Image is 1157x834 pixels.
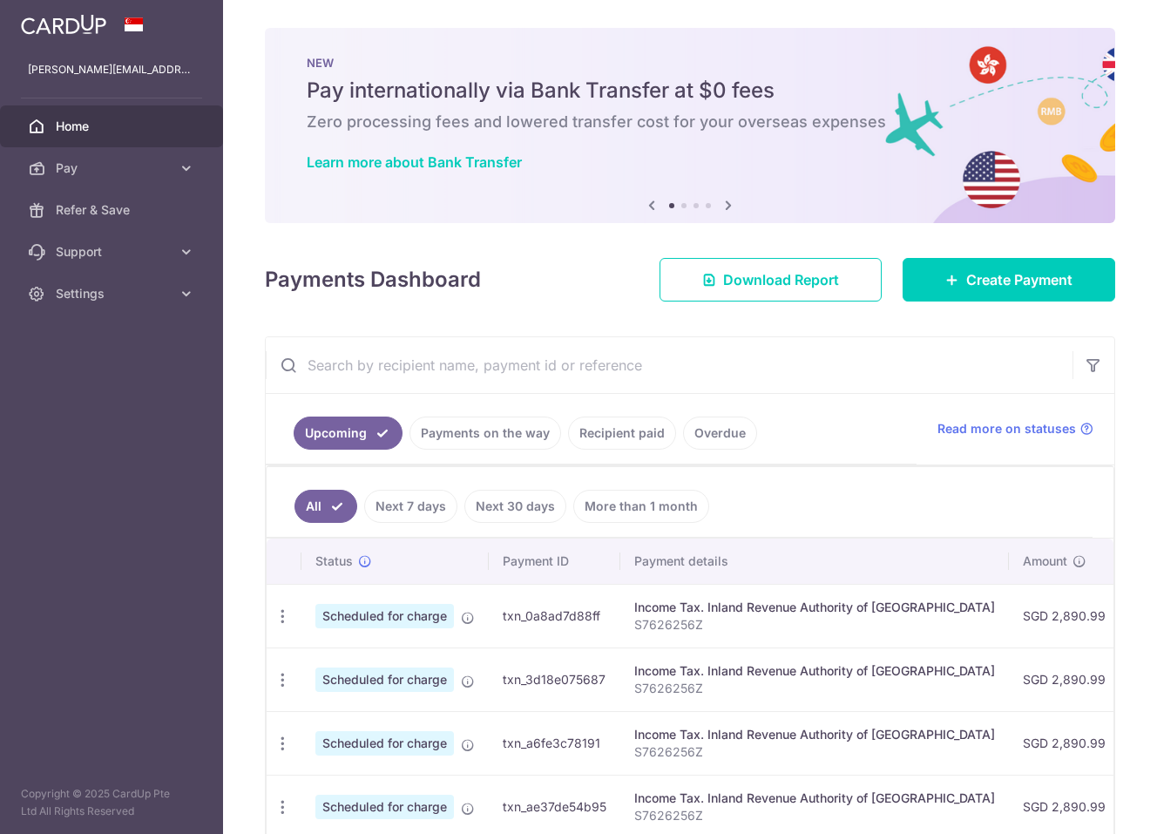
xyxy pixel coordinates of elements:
td: txn_a6fe3c78191 [489,711,620,775]
a: Recipient paid [568,417,676,450]
a: Next 30 days [464,490,566,523]
span: Pay [56,159,171,177]
th: Payment ID [489,539,620,584]
a: Read more on statuses [937,420,1093,437]
span: Refer & Save [56,201,171,219]
th: Payment details [620,539,1009,584]
a: Create Payment [903,258,1115,302]
span: Scheduled for charge [315,731,454,756]
span: Scheduled for charge [315,668,454,692]
h5: Pay internationally via Bank Transfer at $0 fees [307,77,1073,105]
span: Home [56,118,171,135]
span: Read more on statuses [937,420,1076,437]
p: S7626256Z [634,743,995,761]
div: Income Tax. Inland Revenue Authority of [GEOGRAPHIC_DATA] [634,726,995,743]
div: Income Tax. Inland Revenue Authority of [GEOGRAPHIC_DATA] [634,662,995,680]
span: Settings [56,285,171,302]
div: Income Tax. Inland Revenue Authority of [GEOGRAPHIC_DATA] [634,599,995,616]
h6: Zero processing fees and lowered transfer cost for your overseas expenses [307,112,1073,132]
td: SGD 2,890.99 [1009,711,1120,775]
a: Payments on the way [409,417,561,450]
td: txn_3d18e075687 [489,648,620,711]
a: Upcoming [294,417,403,450]
h4: Payments Dashboard [265,264,481,295]
span: Download Report [723,269,839,290]
p: S7626256Z [634,680,995,697]
span: Scheduled for charge [315,795,454,819]
td: SGD 2,890.99 [1009,584,1120,648]
span: Amount [1023,553,1067,570]
a: All [294,490,357,523]
a: Learn more about Bank Transfer [307,153,522,171]
p: [PERSON_NAME][EMAIL_ADDRESS][DOMAIN_NAME] [28,61,195,78]
a: Overdue [683,417,757,450]
a: Next 7 days [364,490,457,523]
div: Income Tax. Inland Revenue Authority of [GEOGRAPHIC_DATA] [634,790,995,807]
a: More than 1 month [573,490,709,523]
td: SGD 2,890.99 [1009,648,1120,711]
td: txn_0a8ad7d88ff [489,584,620,648]
span: Create Payment [966,269,1072,290]
p: NEW [307,56,1073,70]
img: Bank transfer banner [265,28,1115,223]
span: Scheduled for charge [315,604,454,628]
a: Download Report [660,258,882,302]
span: Support [56,243,171,261]
p: S7626256Z [634,807,995,824]
span: Status [315,553,353,570]
input: Search by recipient name, payment id or reference [266,337,1072,393]
img: CardUp [21,14,106,35]
p: S7626256Z [634,616,995,634]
